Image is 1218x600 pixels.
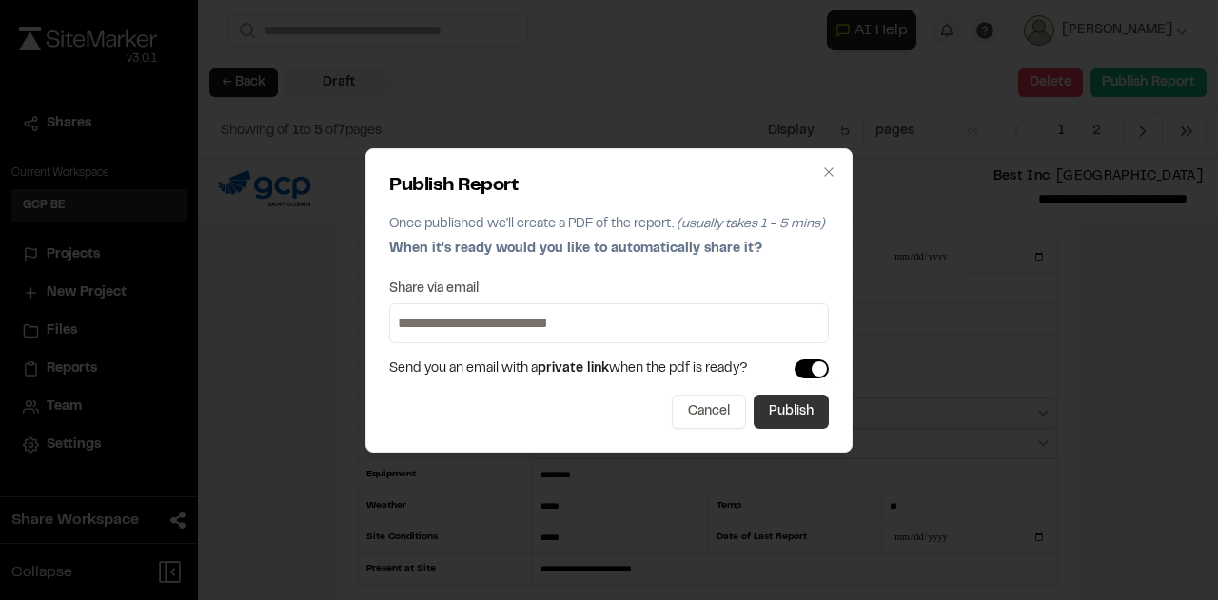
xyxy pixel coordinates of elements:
[389,243,762,255] span: When it's ready would you like to automatically share it?
[389,358,748,379] span: Send you an email with a when the pdf is ready?
[389,282,479,296] label: Share via email
[754,395,829,429] button: Publish
[389,214,829,235] p: Once published we'll create a PDF of the report.
[672,395,746,429] button: Cancel
[677,219,825,230] span: (usually takes 1 - 5 mins)
[389,172,829,201] h2: Publish Report
[538,363,609,375] span: private link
